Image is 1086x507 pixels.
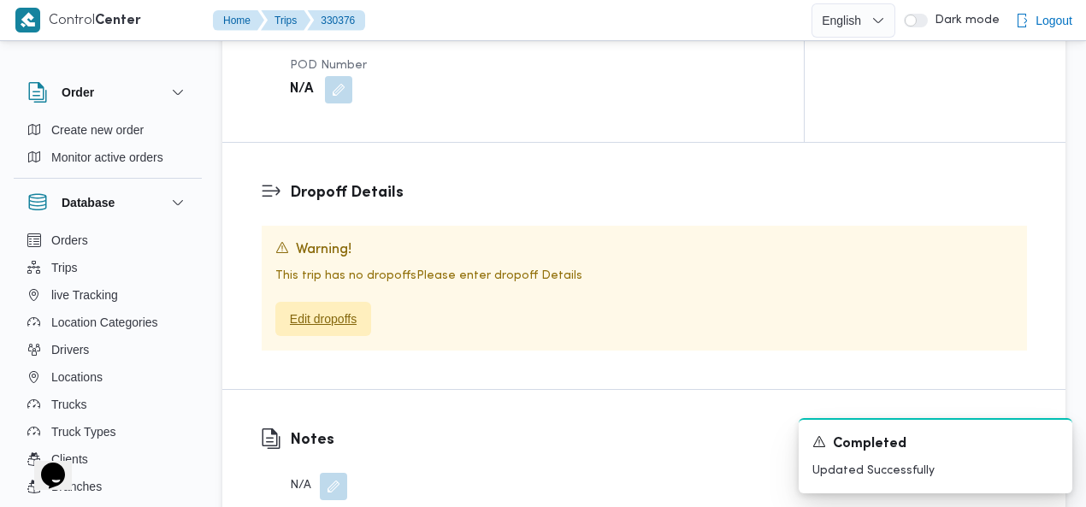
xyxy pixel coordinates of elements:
[21,116,195,144] button: Create new order
[928,14,1000,27] span: Dark mode
[290,60,367,71] span: POD Number
[17,439,72,490] iframe: chat widget
[812,433,1059,455] div: Notification
[275,270,582,281] span: This trip has no dropoffs Please enter dropoff Details
[21,227,195,254] button: Orders
[15,8,40,32] img: X8yXhbKr1z7QwAAAABJRU5ErkJggg==
[1008,3,1079,38] button: Logout
[833,434,906,455] span: Completed
[275,302,371,336] button: Edit dropoffs
[213,10,264,31] button: Home
[21,144,195,171] button: Monitor active orders
[290,309,357,329] span: Edit dropoffs
[62,192,115,213] h3: Database
[95,15,141,27] b: Center
[51,312,158,333] span: Location Categories
[21,363,195,391] button: Locations
[290,428,347,451] h3: Notes
[290,181,1027,204] h3: Dropoff Details
[62,82,94,103] h3: Order
[27,192,188,213] button: Database
[51,257,78,278] span: Trips
[21,473,195,500] button: Branches
[21,445,195,473] button: Clients
[21,336,195,363] button: Drivers
[51,147,163,168] span: Monitor active orders
[51,422,115,442] span: Truck Types
[51,120,144,140] span: Create new order
[27,82,188,103] button: Order
[1036,10,1072,31] span: Logout
[51,394,86,415] span: Trucks
[812,462,1059,480] p: Updated Successfully
[296,239,351,260] span: Warning!
[51,339,89,360] span: Drivers
[290,473,347,500] div: N/A
[51,476,102,497] span: Branches
[14,116,202,178] div: Order
[290,80,313,100] b: N/A
[21,418,195,445] button: Truck Types
[51,230,88,251] span: Orders
[21,309,195,336] button: Location Categories
[21,391,195,418] button: Trucks
[51,285,118,305] span: live Tracking
[21,281,195,309] button: live Tracking
[21,254,195,281] button: Trips
[261,10,310,31] button: Trips
[51,367,103,387] span: Locations
[307,10,365,31] button: 330376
